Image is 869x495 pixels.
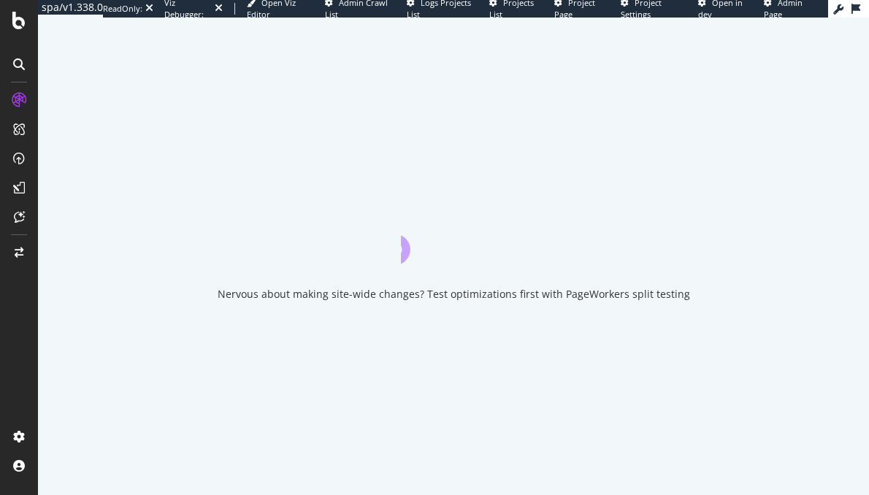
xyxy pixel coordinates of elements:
div: Nervous about making site-wide changes? Test optimizations first with PageWorkers split testing [218,287,690,302]
div: ReadOnly: [103,3,142,15]
div: animation [401,211,506,264]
